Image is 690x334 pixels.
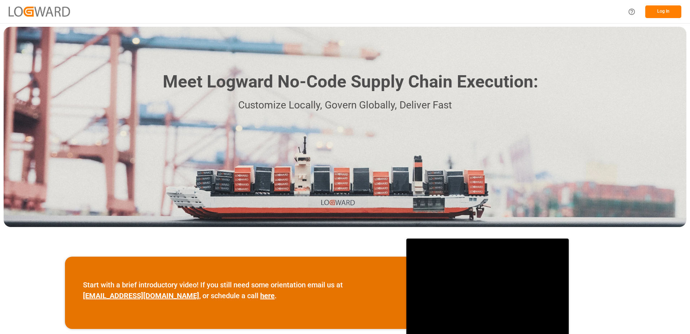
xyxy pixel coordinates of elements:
a: [EMAIL_ADDRESS][DOMAIN_NAME] [83,291,199,300]
img: Logward_new_orange.png [9,7,70,16]
p: Customize Locally, Govern Globally, Deliver Fast [152,97,538,114]
h1: Meet Logward No-Code Supply Chain Execution: [163,69,538,95]
a: here [260,291,275,300]
button: Log In [645,5,681,18]
p: Start with a brief introductory video! If you still need some orientation email us at , or schedu... [83,279,388,301]
button: Help Center [624,4,640,20]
